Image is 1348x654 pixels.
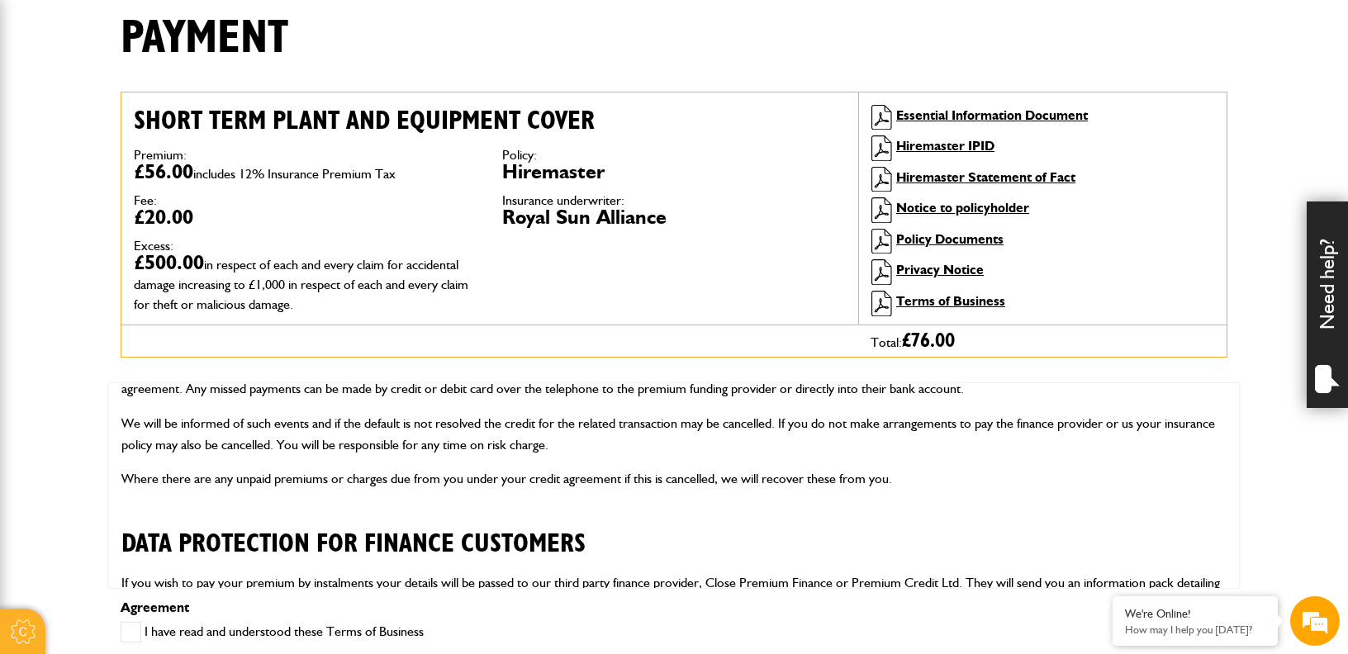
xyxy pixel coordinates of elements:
[121,572,1227,614] p: If you wish to pay your premium by instalments your details will be passed to our third party fin...
[134,162,477,182] dd: £56.00
[502,162,846,182] dd: Hiremaster
[858,325,1227,357] div: Total:
[502,207,846,227] dd: Royal Sun Alliance
[896,262,984,277] a: Privacy Notice
[225,509,300,531] em: Start Chat
[1125,607,1265,621] div: We're Online!
[134,194,477,207] dt: Fee:
[134,253,477,312] dd: £500.00
[896,138,994,154] a: Hiremaster IPID
[896,200,1029,216] a: Notice to policyholder
[28,92,69,115] img: d_20077148190_company_1631870298795_20077148190
[21,153,301,189] input: Enter your last name
[121,601,1227,614] p: Agreement
[134,105,846,136] h2: Short term plant and equipment cover
[896,293,1005,309] a: Terms of Business
[121,413,1227,455] p: We will be informed of such events and if the default is not resolved the credit for the related ...
[121,468,1227,490] p: Where there are any unpaid premiums or charges due from you under your credit agreement if this i...
[271,8,311,48] div: Minimize live chat window
[896,169,1075,185] a: Hiremaster Statement of Fact
[134,149,477,162] dt: Premium:
[21,299,301,495] textarea: Type your message and hit 'Enter'
[1307,201,1348,408] div: Need help?
[86,92,278,114] div: Chat with us now
[121,503,1227,559] h2: DATA PROTECTION FOR FINANCE CUSTOMERS
[21,250,301,287] input: Enter your phone number
[502,194,846,207] dt: Insurance underwriter:
[1125,623,1265,636] p: How may I help you today?
[21,201,301,238] input: Enter your email address
[502,149,846,162] dt: Policy:
[911,331,955,351] span: 76.00
[134,257,468,312] span: in respect of each and every claim for accidental damage increasing to £1,000 in respect of each ...
[896,107,1088,123] a: Essential Information Document
[902,331,955,351] span: £
[121,11,288,66] h1: Payment
[134,239,477,253] dt: Excess:
[193,166,396,182] span: includes 12% Insurance Premium Tax
[121,622,424,642] label: I have read and understood these Terms of Business
[134,207,477,227] dd: £20.00
[896,231,1004,247] a: Policy Documents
